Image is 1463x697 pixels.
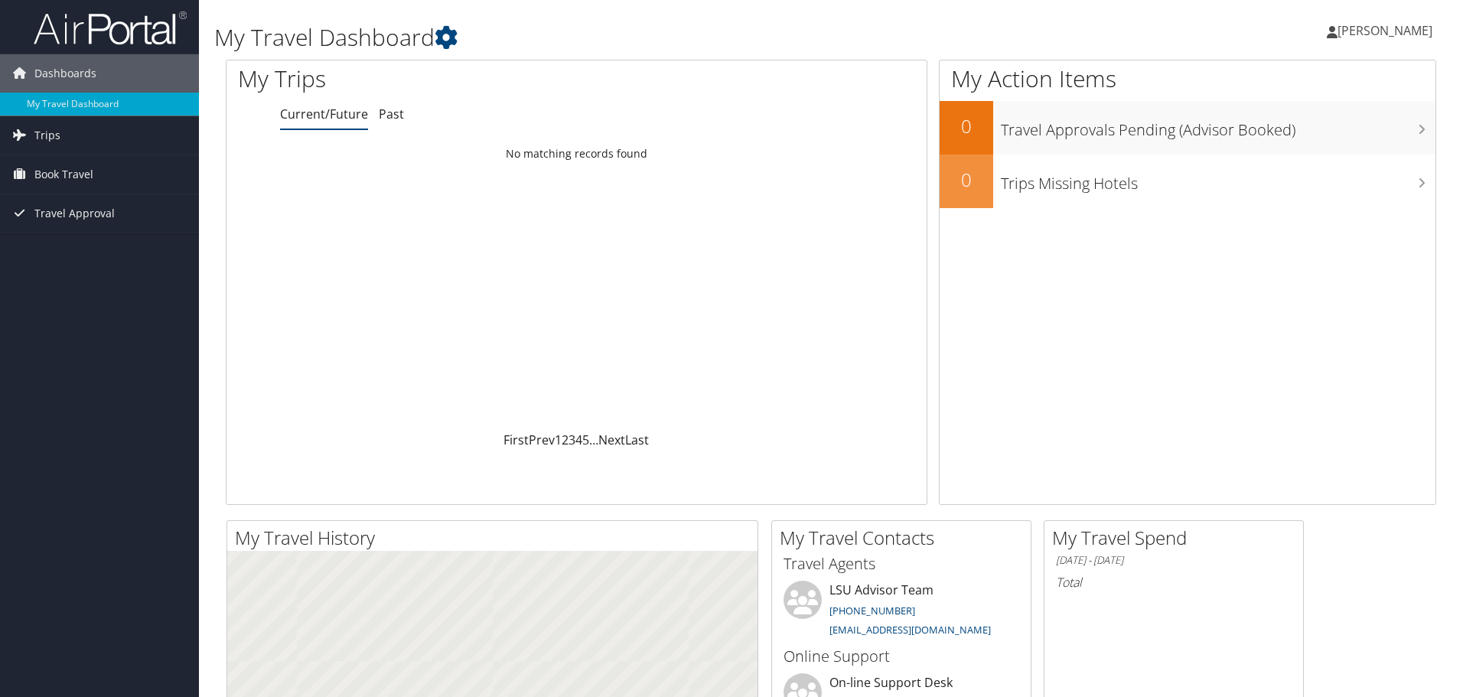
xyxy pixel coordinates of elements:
a: 3 [569,432,575,448]
h6: [DATE] - [DATE] [1056,553,1292,568]
td: No matching records found [226,140,927,168]
h3: Travel Approvals Pending (Advisor Booked) [1001,112,1435,141]
a: Prev [529,432,555,448]
h6: Total [1056,574,1292,591]
img: airportal-logo.png [34,10,187,46]
a: First [503,432,529,448]
h3: Online Support [784,646,1019,667]
h2: 0 [940,167,993,193]
h2: My Travel History [235,525,758,551]
a: 2 [562,432,569,448]
h1: My Action Items [940,63,1435,95]
a: [PHONE_NUMBER] [829,604,915,617]
a: 0Travel Approvals Pending (Advisor Booked) [940,101,1435,155]
span: Dashboards [34,54,96,93]
h3: Travel Agents [784,553,1019,575]
a: Last [625,432,649,448]
span: Book Travel [34,155,93,194]
a: Current/Future [280,106,368,122]
a: 0Trips Missing Hotels [940,155,1435,208]
li: LSU Advisor Team [776,581,1027,643]
a: [PERSON_NAME] [1327,8,1448,54]
h1: My Travel Dashboard [214,21,1037,54]
a: Next [598,432,625,448]
span: … [589,432,598,448]
h3: Trips Missing Hotels [1001,165,1435,194]
a: 1 [555,432,562,448]
a: [EMAIL_ADDRESS][DOMAIN_NAME] [829,623,991,637]
h2: 0 [940,113,993,139]
h1: My Trips [238,63,624,95]
h2: My Travel Spend [1052,525,1303,551]
h2: My Travel Contacts [780,525,1031,551]
a: 4 [575,432,582,448]
a: 5 [582,432,589,448]
span: Travel Approval [34,194,115,233]
span: [PERSON_NAME] [1338,22,1432,39]
a: Past [379,106,404,122]
span: Trips [34,116,60,155]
